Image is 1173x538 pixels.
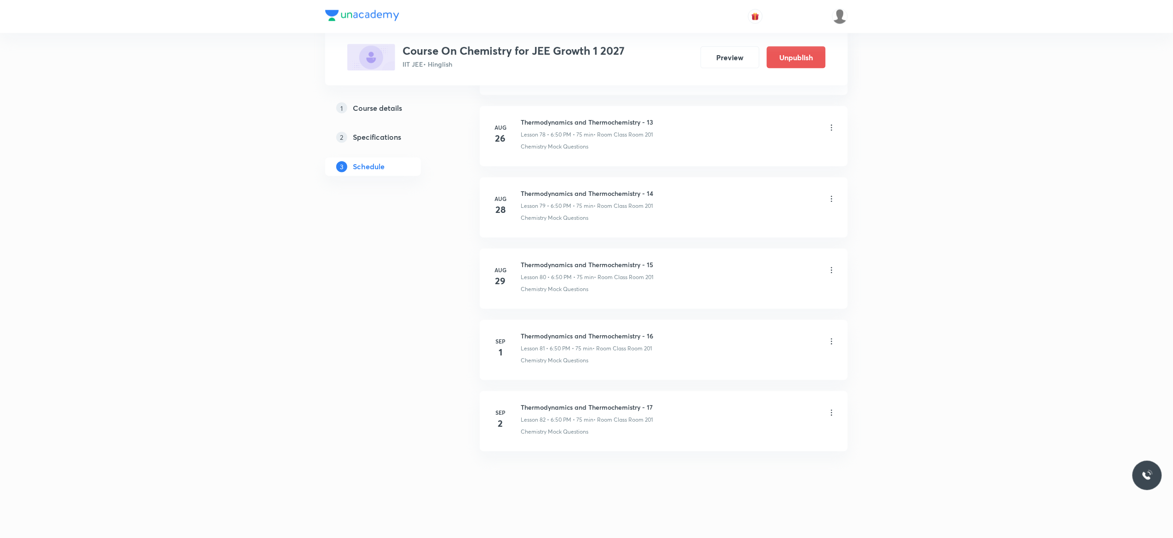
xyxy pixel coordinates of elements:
button: Preview [701,46,759,69]
h4: 2 [491,417,510,431]
p: • Room Class Room 201 [592,345,652,353]
img: ttu [1142,470,1153,481]
img: Anuruddha Kumar [832,9,848,24]
p: Lesson 79 • 6:50 PM • 75 min [521,202,593,211]
p: • Room Class Room 201 [593,131,653,139]
p: 3 [336,161,347,172]
h5: Specifications [353,132,401,143]
p: Lesson 80 • 6:50 PM • 75 min [521,274,594,282]
p: Chemistry Mock Questions [521,428,588,436]
h6: Sep [491,409,510,417]
h6: Aug [491,195,510,203]
h5: Course details [353,103,402,114]
button: Unpublish [767,46,826,69]
p: Chemistry Mock Questions [521,143,588,151]
p: • Room Class Room 201 [593,202,653,211]
a: 1Course details [325,99,450,117]
h6: Thermodynamics and Thermochemistry - 16 [521,332,653,341]
h6: Thermodynamics and Thermochemistry - 17 [521,403,653,412]
h6: Thermodynamics and Thermochemistry - 14 [521,189,653,199]
h6: Aug [491,124,510,132]
h4: 29 [491,275,510,288]
p: 2 [336,132,347,143]
p: IIT JEE • Hinglish [402,59,625,69]
img: Company Logo [325,10,399,21]
p: • Room Class Room 201 [594,274,653,282]
h6: Sep [491,338,510,346]
h4: 1 [491,346,510,360]
p: Chemistry Mock Questions [521,214,588,223]
h5: Schedule [353,161,385,172]
p: Lesson 82 • 6:50 PM • 75 min [521,416,593,424]
p: Chemistry Mock Questions [521,357,588,365]
h6: Thermodynamics and Thermochemistry - 15 [521,260,653,270]
h6: Thermodynamics and Thermochemistry - 13 [521,118,653,127]
p: 1 [336,103,347,114]
p: • Room Class Room 201 [593,416,653,424]
h3: Course On Chemistry for JEE Growth 1 2027 [402,44,625,57]
p: Lesson 81 • 6:50 PM • 75 min [521,345,592,353]
img: avatar [751,12,759,21]
a: 2Specifications [325,128,450,147]
h4: 26 [491,132,510,146]
p: Lesson 78 • 6:50 PM • 75 min [521,131,593,139]
a: Company Logo [325,10,399,23]
button: avatar [748,9,763,24]
p: Chemistry Mock Questions [521,286,588,294]
img: 2700A167-B98B-4473-9731-08802018DE99_plus.png [347,44,395,71]
h4: 28 [491,203,510,217]
h6: Aug [491,266,510,275]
